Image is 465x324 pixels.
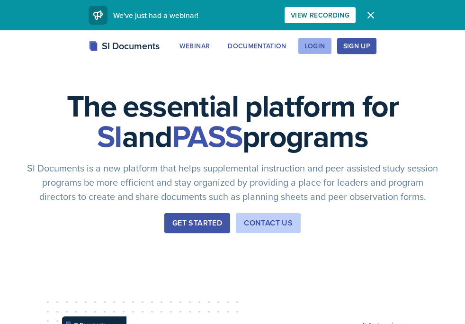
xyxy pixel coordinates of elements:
[173,38,216,54] button: Webinar
[89,39,160,53] div: SI Documents
[222,38,293,54] button: Documentation
[179,42,210,50] div: Webinar
[343,42,370,50] div: Sign Up
[291,11,349,19] div: View Recording
[228,42,286,50] div: Documentation
[244,217,293,229] div: Contact Us
[285,7,356,23] button: View Recording
[113,10,198,20] span: We've just had a webinar!
[164,213,230,233] button: Get Started
[304,42,325,50] div: Login
[298,38,331,54] button: Login
[337,38,376,54] button: Sign Up
[236,213,301,233] button: Contact Us
[172,217,222,229] div: Get Started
